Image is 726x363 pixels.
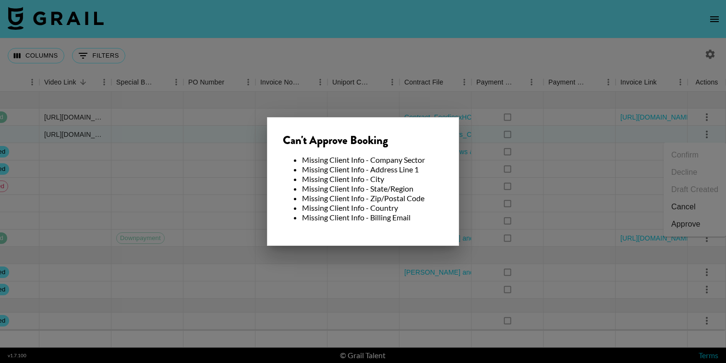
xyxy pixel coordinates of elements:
[283,133,443,147] div: Can't Approve Booking
[302,203,443,213] li: Missing Client Info - Country
[302,155,443,165] li: Missing Client Info - Company Sector
[302,174,443,184] li: Missing Client Info - City
[302,184,443,194] li: Missing Client Info - State/Region
[302,194,443,203] li: Missing Client Info - Zip/Postal Code
[302,165,443,174] li: Missing Client Info - Address Line 1
[302,213,443,222] li: Missing Client Info - Billing Email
